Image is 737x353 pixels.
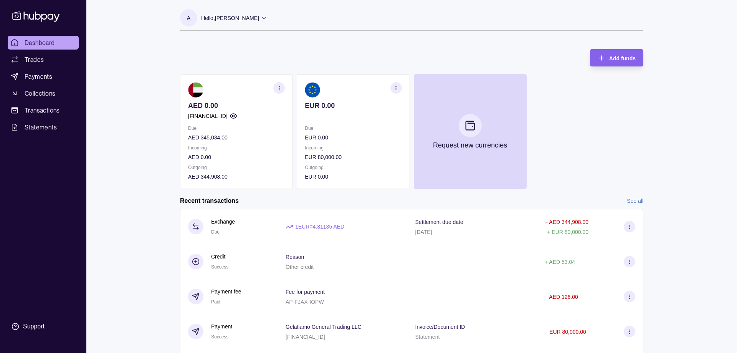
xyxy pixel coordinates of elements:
p: A [187,14,190,22]
p: − AED 126.00 [545,294,578,300]
span: Paid [211,299,220,305]
p: − AED 344,908.00 [545,219,588,225]
p: AED 0.00 [188,101,285,110]
p: [FINANCIAL_ID] [188,112,228,120]
p: EUR 80,000.00 [305,153,402,161]
p: − EUR 80,000.00 [545,329,586,335]
a: Statements [8,120,79,134]
p: Gelatiamo General Trading LLC [286,324,362,330]
p: + AED 53.04 [545,259,575,265]
a: Collections [8,86,79,100]
a: Support [8,318,79,335]
p: Due [188,124,285,133]
p: EUR 0.00 [305,172,402,181]
p: Outgoing [188,163,285,172]
p: AP-FJAX-IOPW [286,299,324,305]
span: Due [211,229,220,235]
span: Success [211,264,228,270]
span: Dashboard [25,38,55,47]
p: EUR 0.00 [305,133,402,142]
span: Statements [25,123,57,132]
span: Add funds [609,55,636,61]
span: Success [211,334,228,340]
p: AED 345,034.00 [188,133,285,142]
p: Incoming [188,144,285,152]
p: Due [305,124,402,133]
p: EUR 0.00 [305,101,402,110]
p: Other credit [286,264,314,270]
a: Transactions [8,103,79,117]
p: Incoming [305,144,402,152]
p: Fee for payment [286,289,325,295]
p: + EUR 80,000.00 [547,229,588,235]
p: Settlement due date [415,219,463,225]
span: Collections [25,89,55,98]
p: Payment fee [211,287,241,296]
img: eu [305,82,320,98]
p: Invoice/Document ID [415,324,465,330]
h2: Recent transactions [180,197,239,205]
p: Credit [211,252,228,261]
a: Payments [8,70,79,83]
p: [DATE] [415,229,432,235]
button: Add funds [590,49,643,66]
p: Request new currencies [433,141,507,149]
p: 1 EUR = 4.31135 AED [295,222,344,231]
div: Support [23,322,45,331]
button: Request new currencies [414,74,527,189]
img: ae [188,82,203,98]
span: Trades [25,55,44,64]
p: Statement [415,334,440,340]
p: Reason [286,254,304,260]
p: Hello, [PERSON_NAME] [201,14,259,22]
a: See all [627,197,643,205]
p: [FINANCIAL_ID] [286,334,325,340]
p: AED 0.00 [188,153,285,161]
a: Dashboard [8,36,79,50]
p: AED 344,908.00 [188,172,285,181]
a: Trades [8,53,79,66]
p: Payment [211,322,232,331]
p: Outgoing [305,163,402,172]
p: Exchange [211,217,235,226]
span: Payments [25,72,52,81]
span: Transactions [25,106,60,115]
